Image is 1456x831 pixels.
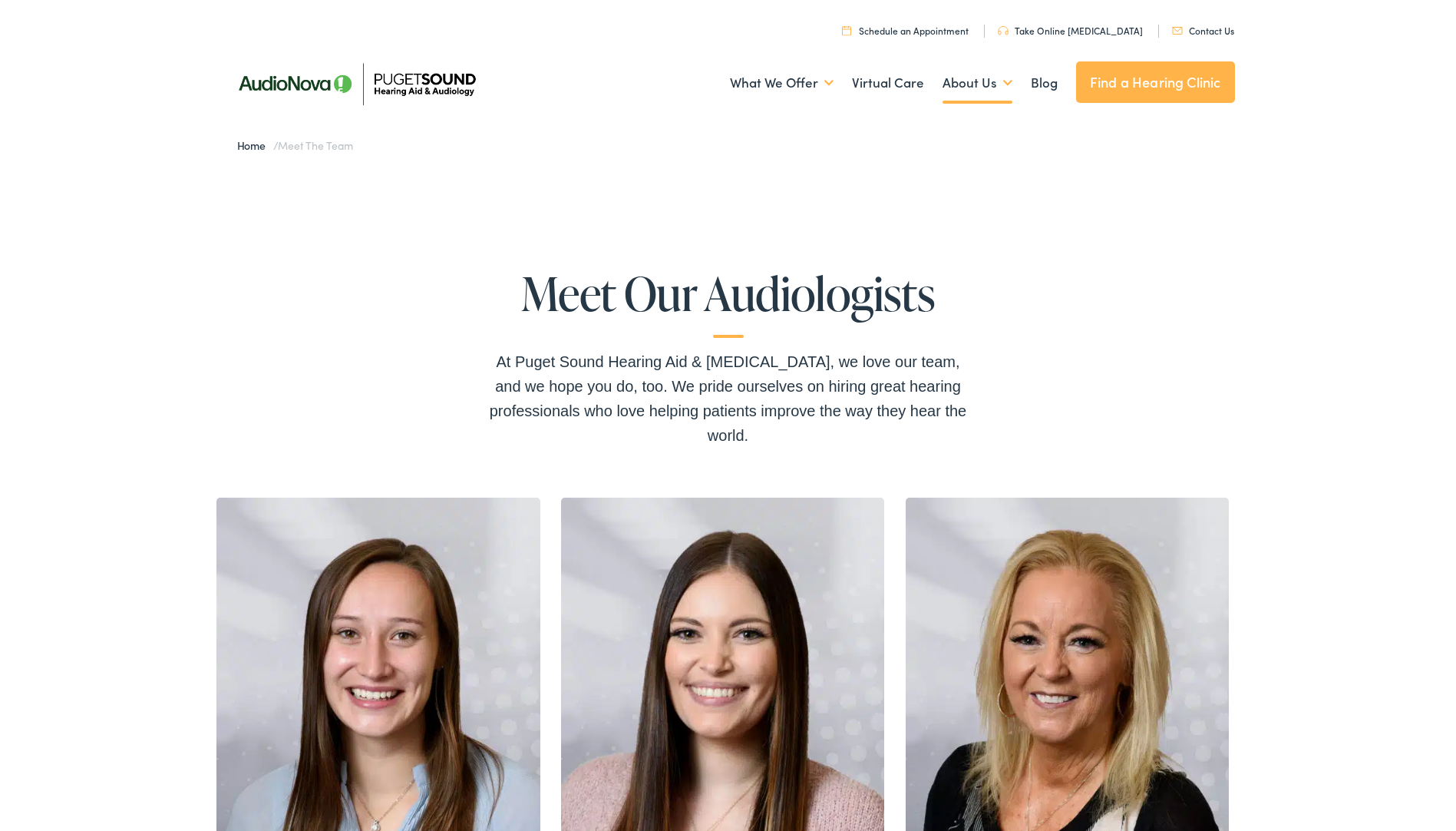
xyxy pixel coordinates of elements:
[842,24,969,37] a: Schedule an Appointment
[1076,61,1235,103] a: Find a Hearing Clinic
[842,25,851,35] img: utility icon
[483,268,974,338] h1: Meet Our Audiologists
[998,24,1143,37] a: Take Online [MEDICAL_DATA]
[237,137,273,153] a: Home
[998,26,1009,35] img: utility icon
[1031,55,1058,111] a: Blog
[237,137,353,153] span: /
[1172,24,1234,37] a: Contact Us
[483,349,974,448] div: At Puget Sound Hearing Aid & [MEDICAL_DATA], we love our team, and we hope you do, too. We pride ...
[852,55,924,111] a: Virtual Care
[1172,27,1183,35] img: utility icon
[278,137,352,153] span: Meet the Team
[730,55,834,111] a: What We Offer
[943,55,1012,111] a: About Us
